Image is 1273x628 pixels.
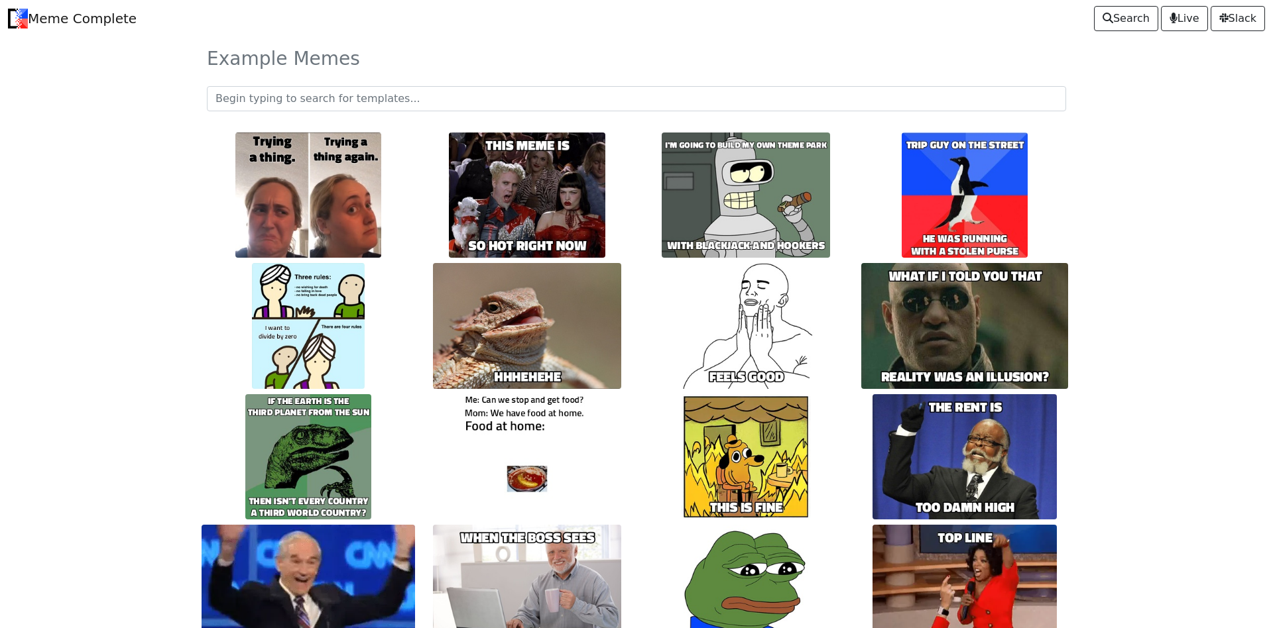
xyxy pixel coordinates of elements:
span: Search [1103,11,1150,26]
img: feels_good.jpg [678,263,814,389]
img: he_was_running_with_a_stolen_purse.jpg [902,132,1028,258]
a: Live [1161,6,1208,31]
img: with_blackjack_and_hookers.jpg [662,132,831,258]
a: Meme Complete [8,5,137,32]
img: so_hot_right_now.jpg [449,132,605,258]
input: Begin typing to search for templates... [207,86,1066,111]
a: Search [1094,6,1158,31]
a: Slack [1211,6,1265,31]
img: I_want_to_divide_by_zero.jpg [252,263,364,389]
img: too_damn_high.jpg [873,394,1057,520]
img: reality_was_an_illusion~q.jpg [861,263,1068,389]
h3: Example Memes [207,48,1066,70]
span: Live [1170,11,1199,26]
img: this_is_fine.webp [682,394,811,520]
img: Food_at_home:.jpg [464,394,590,520]
img: hhhehehe.jpg [433,263,621,389]
img: Meme Complete [8,9,28,28]
span: Slack [1219,11,1256,26]
img: Trying_a_thing_again..jpg [235,132,382,258]
img: then_isn't_every_country_a_third_world_country~q.jpg [245,394,371,520]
